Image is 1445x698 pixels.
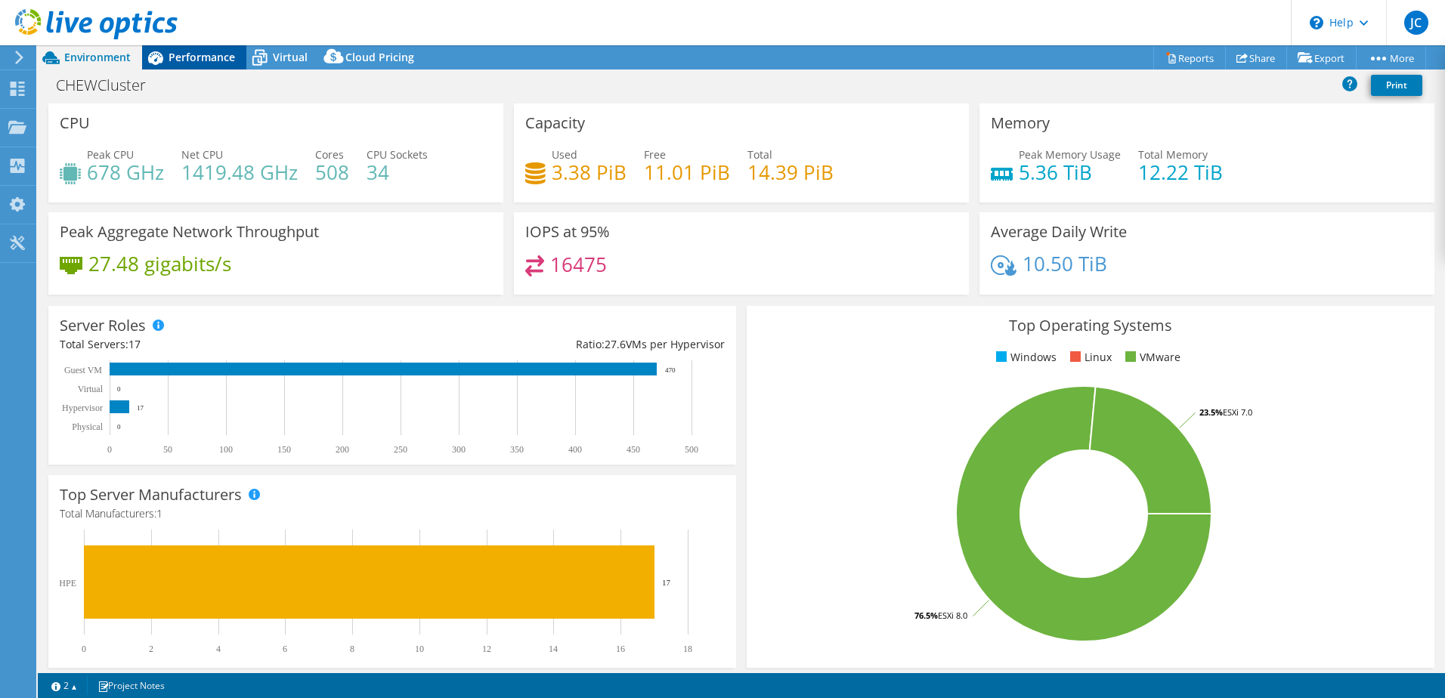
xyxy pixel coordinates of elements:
span: CPU Sockets [367,147,428,162]
span: Peak CPU [87,147,134,162]
text: 300 [452,444,466,455]
span: Environment [64,50,131,64]
a: Print [1371,75,1422,96]
text: 50 [163,444,172,455]
h4: 12.22 TiB [1138,164,1223,181]
h3: Average Daily Write [991,224,1127,240]
h4: 34 [367,164,428,181]
text: 0 [82,644,86,654]
a: 2 [41,676,88,695]
div: Total Servers: [60,336,392,353]
text: 100 [219,444,233,455]
text: Virtual [78,384,104,394]
text: Physical [72,422,103,432]
span: Total Memory [1138,147,1208,162]
text: 12 [482,644,491,654]
h4: 508 [315,164,349,181]
text: 450 [627,444,640,455]
h3: IOPS at 95% [525,224,610,240]
span: Cloud Pricing [345,50,414,64]
h3: Capacity [525,115,585,131]
text: 8 [350,644,354,654]
text: 250 [394,444,407,455]
h3: Top Operating Systems [758,317,1423,334]
h4: 27.48 gigabits/s [88,255,231,272]
text: 350 [510,444,524,455]
h3: Server Roles [60,317,146,334]
h4: 1419.48 GHz [181,164,298,181]
text: 14 [549,644,558,654]
h3: Memory [991,115,1050,131]
div: Ratio: VMs per Hypervisor [392,336,725,353]
text: 0 [107,444,112,455]
tspan: 23.5% [1199,406,1223,418]
span: Used [552,147,577,162]
span: 1 [156,506,162,520]
li: Windows [992,349,1057,366]
h1: CHEWCluster [49,77,169,94]
text: Hypervisor [62,403,103,413]
text: 200 [336,444,349,455]
text: 6 [283,644,287,654]
h4: 11.01 PiB [644,164,730,181]
text: 2 [149,644,153,654]
a: Export [1286,46,1357,69]
tspan: ESXi 8.0 [938,610,967,621]
a: Reports [1153,46,1226,69]
text: HPE [59,578,76,588]
a: Project Notes [87,676,175,695]
h4: 5.36 TiB [1019,164,1121,181]
span: 27.6 [605,337,626,351]
span: 17 [128,337,141,351]
svg: \n [1310,16,1323,29]
h4: 10.50 TiB [1023,255,1107,272]
text: 4 [216,644,221,654]
span: Peak Memory Usage [1019,147,1121,162]
h4: 3.38 PiB [552,164,627,181]
span: Net CPU [181,147,223,162]
tspan: 76.5% [914,610,938,621]
text: 400 [568,444,582,455]
text: 18 [683,644,692,654]
h4: 14.39 PiB [747,164,834,181]
span: Virtual [273,50,308,64]
span: JC [1404,11,1428,35]
li: VMware [1122,349,1180,366]
h4: 678 GHz [87,164,164,181]
text: 470 [665,366,676,374]
text: 17 [137,404,144,412]
span: Free [644,147,666,162]
text: 150 [277,444,291,455]
li: Linux [1066,349,1112,366]
text: 10 [415,644,424,654]
h3: Peak Aggregate Network Throughput [60,224,319,240]
h3: Top Server Manufacturers [60,486,242,503]
span: Performance [169,50,235,64]
text: 0 [117,385,121,393]
h4: 16475 [550,256,607,273]
text: 500 [685,444,698,455]
a: Share [1225,46,1287,69]
text: 16 [616,644,625,654]
span: Total [747,147,772,162]
a: More [1356,46,1426,69]
h3: CPU [60,115,90,131]
text: Guest VM [64,365,102,375]
text: 17 [662,578,671,587]
h4: Total Manufacturers: [60,505,725,522]
span: Cores [315,147,344,162]
tspan: ESXi 7.0 [1223,406,1252,418]
text: 0 [117,423,121,431]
